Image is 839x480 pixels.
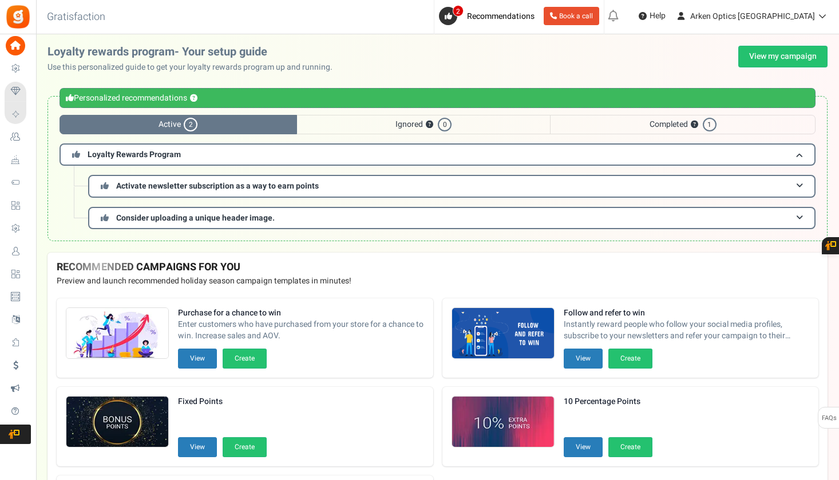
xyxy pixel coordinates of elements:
[66,397,168,448] img: Recommended Campaigns
[608,349,652,369] button: Create
[178,349,217,369] button: View
[34,6,118,29] h3: Gratisfaction
[821,407,837,429] span: FAQs
[178,307,424,319] strong: Purchase for a chance to win
[426,121,433,129] button: ?
[452,397,554,448] img: Recommended Campaigns
[608,437,652,457] button: Create
[564,307,810,319] strong: Follow and refer to win
[178,396,267,407] strong: Fixed Points
[467,10,535,22] span: Recommendations
[57,275,818,287] p: Preview and launch recommended holiday season campaign templates in minutes!
[690,10,815,22] span: Arken Optics [GEOGRAPHIC_DATA]
[223,437,267,457] button: Create
[116,212,275,224] span: Consider uploading a unique header image.
[66,308,168,359] img: Recommended Campaigns
[550,115,816,134] span: Completed
[178,437,217,457] button: View
[190,95,197,102] button: ?
[564,319,810,342] span: Instantly reward people who follow your social media profiles, subscribe to your newsletters and ...
[452,308,554,359] img: Recommended Campaigns
[738,46,828,67] a: View my campaign
[178,319,424,342] span: Enter customers who have purchased from your store for a chance to win. Increase sales and AOV.
[544,7,599,25] a: Book a call
[60,88,816,108] div: Personalized recommendations
[647,10,666,22] span: Help
[634,7,670,25] a: Help
[564,437,603,457] button: View
[703,118,717,131] span: 1
[438,118,452,131] span: 0
[564,349,603,369] button: View
[223,349,267,369] button: Create
[5,4,31,30] img: Gratisfaction
[48,62,342,73] p: Use this personalized guide to get your loyalty rewards program up and running.
[439,7,539,25] a: 2 Recommendations
[297,115,551,134] span: Ignored
[691,121,698,129] button: ?
[184,118,197,131] span: 2
[60,115,297,134] span: Active
[48,46,342,58] h2: Loyalty rewards program- Your setup guide
[453,5,464,17] span: 2
[88,149,181,161] span: Loyalty Rewards Program
[116,180,319,192] span: Activate newsletter subscription as a way to earn points
[564,396,652,407] strong: 10 Percentage Points
[57,262,818,273] h4: RECOMMENDED CAMPAIGNS FOR YOU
